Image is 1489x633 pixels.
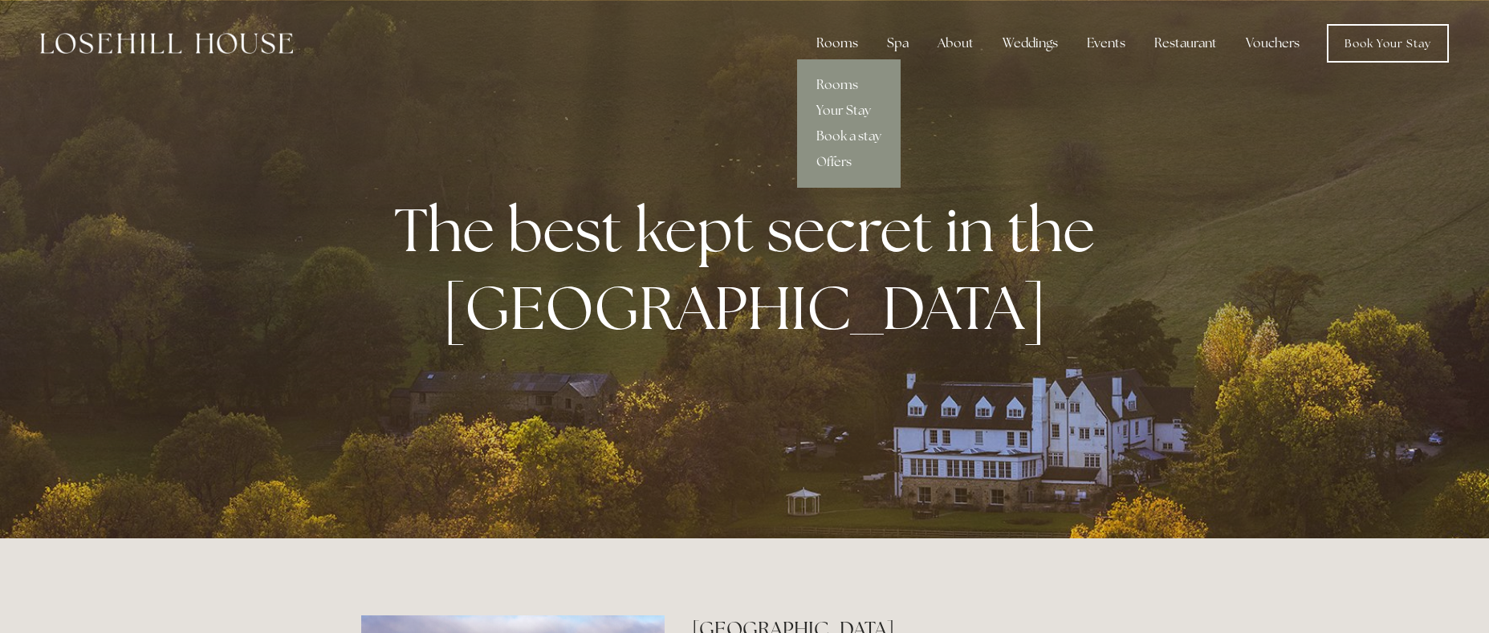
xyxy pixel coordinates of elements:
[797,72,901,98] a: Rooms
[803,27,871,59] div: Rooms
[394,190,1108,347] strong: The best kept secret in the [GEOGRAPHIC_DATA]
[1327,24,1449,63] a: Book Your Stay
[1074,27,1138,59] div: Events
[874,27,921,59] div: Spa
[797,149,901,175] a: Offers
[797,98,901,124] a: Your Stay
[990,27,1071,59] div: Weddings
[1233,27,1312,59] a: Vouchers
[40,33,293,54] img: Losehill House
[1141,27,1230,59] div: Restaurant
[797,124,901,149] a: Book a stay
[925,27,987,59] div: About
